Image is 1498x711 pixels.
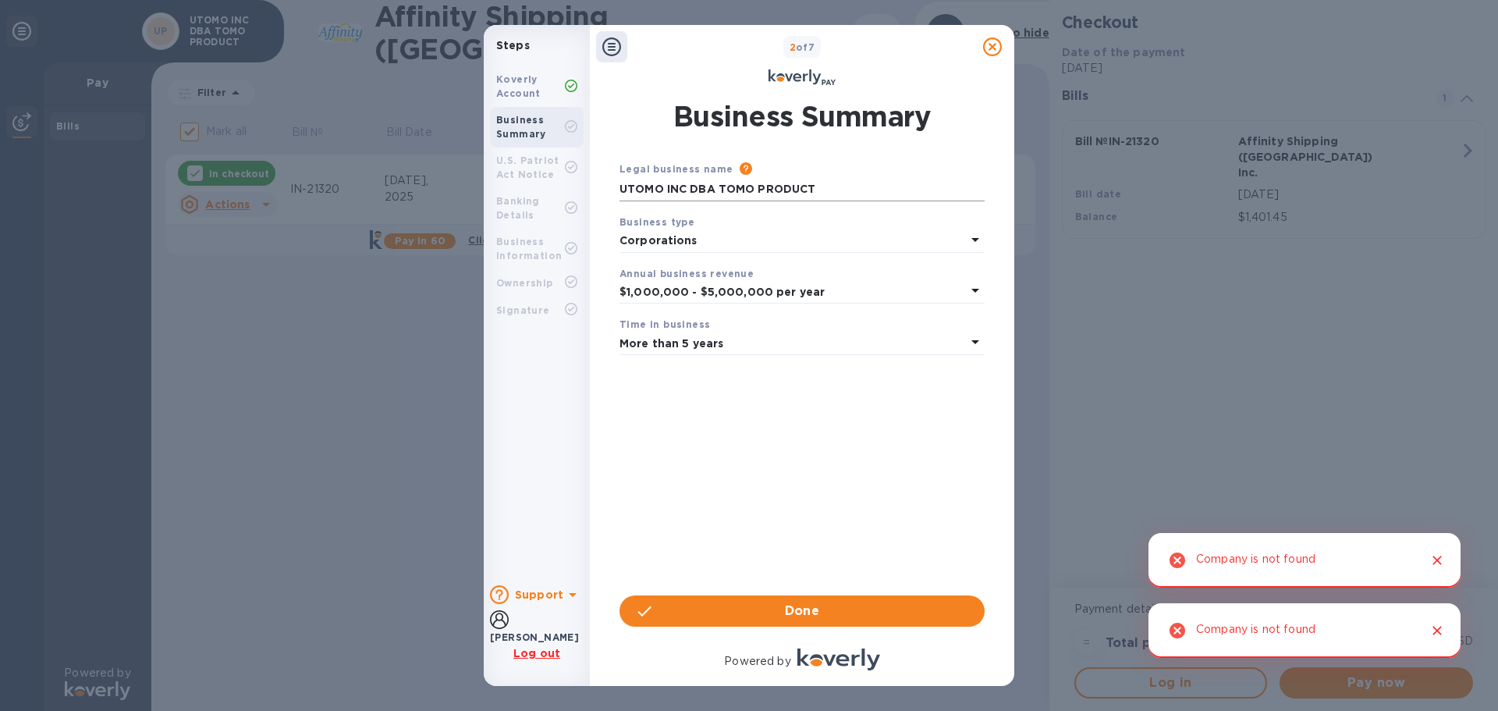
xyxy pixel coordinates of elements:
[1196,616,1315,645] div: Company is not found
[790,41,796,53] span: 2
[619,318,710,330] b: Time in business
[496,73,541,99] b: Koverly Account
[785,602,820,620] span: Done
[724,653,790,670] p: Powered by
[1427,550,1447,571] button: Close
[513,647,560,659] u: Log out
[619,286,825,298] b: $1,000,000 - $5,000,000 per year
[496,304,550,316] b: Signature
[496,277,553,289] b: Ownership
[619,595,985,627] button: Done
[515,588,563,601] b: Support
[490,631,579,643] b: [PERSON_NAME]
[496,236,562,261] b: Business Information
[673,97,931,136] h1: Business Summary
[619,178,985,201] input: Enter legal business name
[619,216,694,228] b: Business type
[496,39,530,52] b: Steps
[1427,620,1447,641] button: Close
[496,155,559,180] b: U.S. Patriot Act Notice
[619,234,698,247] b: Corporations
[619,268,754,279] b: Annual business revenue
[790,41,815,53] b: of 7
[496,114,546,140] b: Business Summary
[619,163,733,175] b: Legal business name
[496,195,540,221] b: Banking Details
[1196,546,1315,575] div: Company is not found
[619,337,723,350] b: More than 5 years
